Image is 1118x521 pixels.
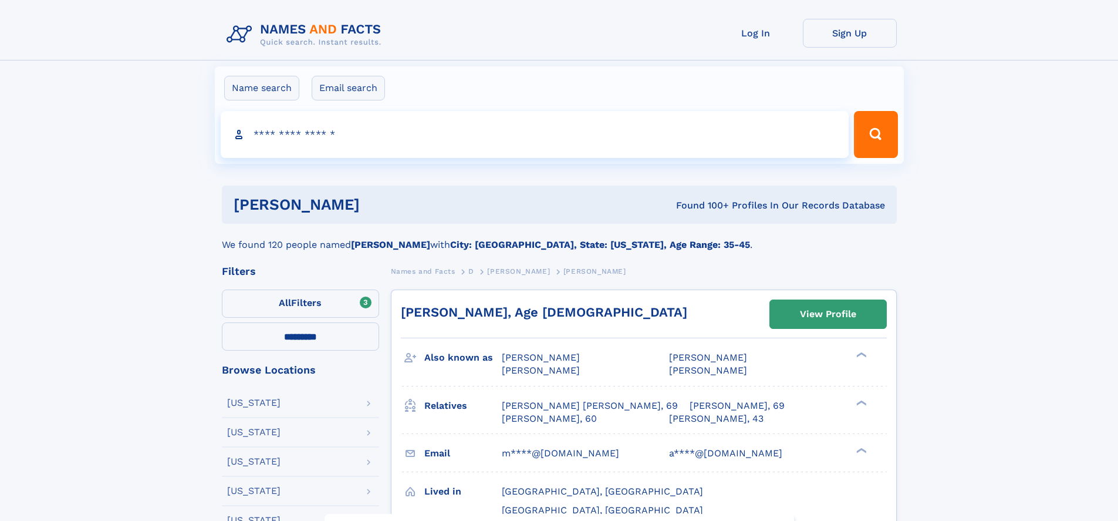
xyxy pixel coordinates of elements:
[563,267,626,275] span: [PERSON_NAME]
[227,486,281,496] div: [US_STATE]
[487,267,550,275] span: [PERSON_NAME]
[502,399,678,412] a: [PERSON_NAME] [PERSON_NAME], 69
[450,239,750,250] b: City: [GEOGRAPHIC_DATA], State: [US_STATE], Age Range: 35-45
[502,352,580,363] span: [PERSON_NAME]
[770,300,886,328] a: View Profile
[279,297,291,308] span: All
[424,443,502,463] h3: Email
[669,365,747,376] span: [PERSON_NAME]
[424,482,502,502] h3: Lived in
[502,365,580,376] span: [PERSON_NAME]
[502,412,597,425] a: [PERSON_NAME], 60
[401,305,687,320] a: [PERSON_NAME], Age [DEMOGRAPHIC_DATA]
[502,505,703,516] span: [GEOGRAPHIC_DATA], [GEOGRAPHIC_DATA]
[391,264,455,278] a: Names and Facts
[487,264,550,278] a: [PERSON_NAME]
[853,446,867,454] div: ❯
[222,365,379,375] div: Browse Locations
[518,199,885,212] div: Found 100+ Profiles In Our Records Database
[221,111,849,158] input: search input
[669,352,747,363] span: [PERSON_NAME]
[222,19,391,51] img: Logo Names and Facts
[234,197,518,212] h1: [PERSON_NAME]
[424,348,502,368] h3: Also known as
[468,264,474,278] a: D
[502,486,703,497] span: [GEOGRAPHIC_DATA], [GEOGRAPHIC_DATA]
[222,224,897,252] div: We found 120 people named with .
[222,266,379,277] div: Filters
[227,457,281,466] div: [US_STATE]
[854,111,897,158] button: Search Button
[424,396,502,416] h3: Relatives
[227,428,281,437] div: [US_STATE]
[800,301,856,328] div: View Profile
[803,19,897,48] a: Sign Up
[312,76,385,100] label: Email search
[690,399,785,412] a: [PERSON_NAME], 69
[227,398,281,408] div: [US_STATE]
[853,399,867,406] div: ❯
[468,267,474,275] span: D
[351,239,430,250] b: [PERSON_NAME]
[853,351,867,359] div: ❯
[224,76,299,100] label: Name search
[709,19,803,48] a: Log In
[222,290,379,318] label: Filters
[669,412,764,425] a: [PERSON_NAME], 43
